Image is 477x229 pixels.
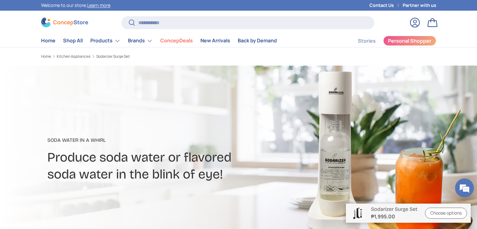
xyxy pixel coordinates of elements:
a: Choose options [425,208,467,219]
a: Products [90,35,120,47]
h2: Produce soda water or flavored soda water in the blink of eye! [47,149,288,183]
a: Partner with us [403,2,436,9]
a: Sodarizer Surge Set [96,55,130,58]
a: Contact Us [369,2,403,9]
a: Back by Demand [238,35,277,47]
span: Personal Shopper [388,38,431,43]
p: Sodarizer Surge Set [371,206,417,212]
a: Brands [128,35,153,47]
a: New Arrivals [200,35,230,47]
a: Shop All [63,35,83,47]
strong: ₱1,995.00 [371,213,417,220]
a: Home [41,55,51,58]
p: Welcome to our store. [41,2,110,9]
a: ConcepDeals [160,35,193,47]
nav: Breadcrumbs [41,54,251,59]
a: Kitchen Appliances [57,55,90,58]
img: ConcepStore [41,18,88,27]
p: Soda Water in a Whirl [47,136,288,144]
a: Home [41,35,56,47]
summary: Brands [124,35,156,47]
a: Personal Shopper [383,36,436,46]
nav: Primary [41,35,277,47]
a: Learn more [87,2,110,8]
a: Stories [358,35,376,47]
nav: Secondary [343,35,436,47]
summary: Products [87,35,124,47]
